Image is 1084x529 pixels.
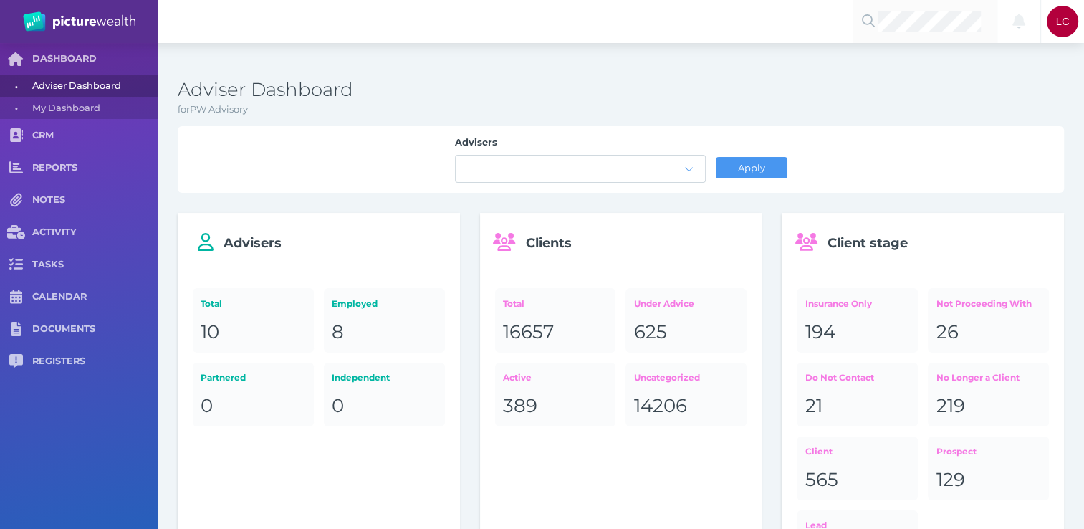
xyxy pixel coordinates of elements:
[32,130,158,142] span: CRM
[332,372,390,383] span: Independent
[32,162,158,174] span: REPORTS
[495,288,616,352] a: Total16657
[634,372,700,383] span: Uncategorized
[936,372,1019,383] span: No Longer a Client
[332,320,436,345] div: 8
[23,11,135,32] img: PW
[178,103,1064,117] p: for PW Advisory
[201,320,305,345] div: 10
[32,291,158,303] span: CALENDAR
[634,320,739,345] div: 625
[805,446,833,457] span: Client
[495,363,616,426] a: Active389
[526,235,572,251] span: Clients
[716,157,787,178] button: Apply
[32,97,153,120] span: My Dashboard
[32,194,158,206] span: NOTES
[332,298,378,309] span: Employed
[936,468,1040,492] div: 129
[805,372,874,383] span: Do Not Contact
[224,235,282,251] span: Advisers
[193,288,314,352] a: Total10
[32,53,158,65] span: DASHBOARD
[936,320,1040,345] div: 26
[201,298,222,309] span: Total
[324,363,445,426] a: Independent0
[732,162,771,173] span: Apply
[503,372,532,383] span: Active
[1047,6,1078,37] div: Leila Craig
[32,227,158,239] span: ACTIVITY
[503,394,608,419] div: 389
[32,356,158,368] span: REGISTERS
[332,394,436,419] div: 0
[936,446,976,457] span: Prospect
[805,320,910,345] div: 194
[805,298,872,309] span: Insurance Only
[805,468,910,492] div: 565
[178,78,1064,103] h3: Adviser Dashboard
[32,75,153,97] span: Adviser Dashboard
[201,394,305,419] div: 0
[1056,16,1070,27] span: LC
[32,259,158,271] span: TASKS
[201,372,246,383] span: Partnered
[32,323,158,335] span: DOCUMENTS
[936,298,1031,309] span: Not Proceeding With
[455,136,706,155] label: Advisers
[936,394,1040,419] div: 219
[625,288,747,352] a: Under Advice625
[503,298,524,309] span: Total
[805,394,910,419] div: 21
[324,288,445,352] a: Employed8
[503,320,608,345] div: 16657
[828,235,908,251] span: Client stage
[193,363,314,426] a: Partnered0
[634,394,739,419] div: 14206
[634,298,694,309] span: Under Advice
